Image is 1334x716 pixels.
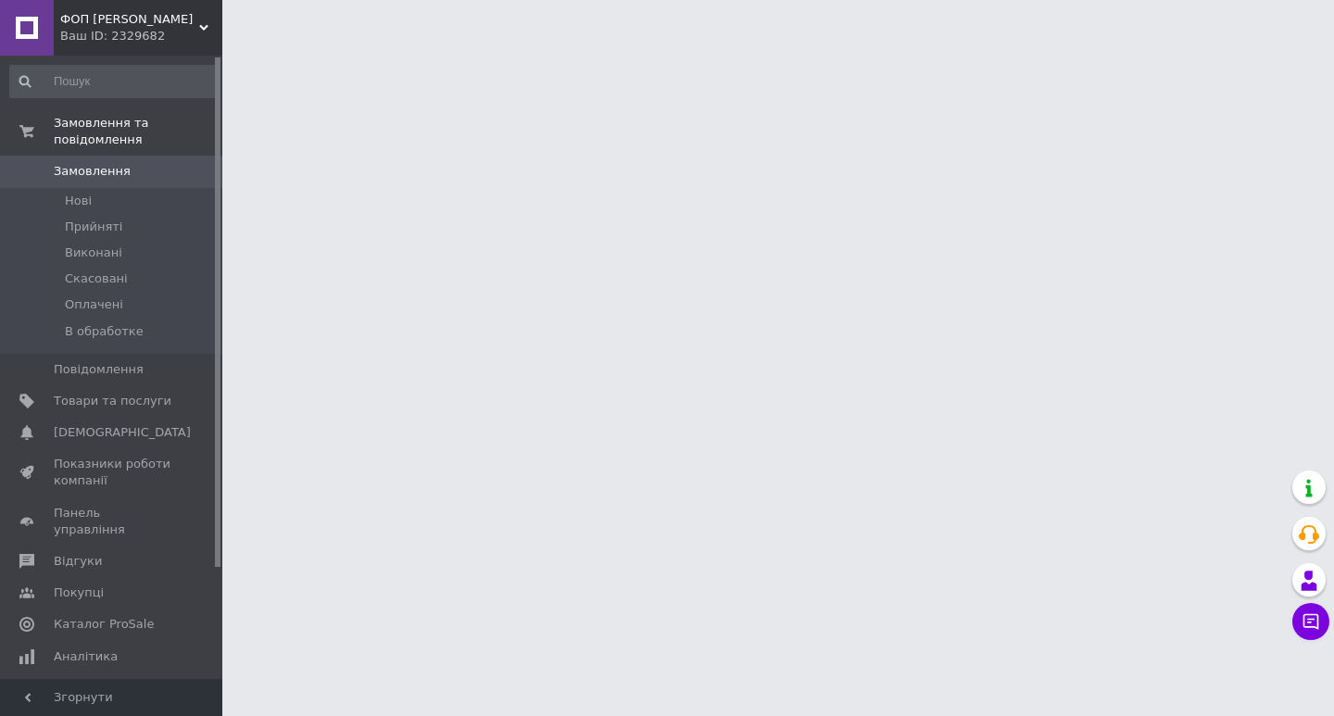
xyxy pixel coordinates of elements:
span: Оплачені [65,296,123,313]
span: Повідомлення [54,361,144,378]
span: Товари та послуги [54,393,171,409]
span: Прийняті [65,219,122,235]
span: В обработке [65,323,144,340]
span: Показники роботи компанії [54,456,171,489]
span: Нові [65,193,92,209]
span: Панель управління [54,505,171,538]
span: Замовлення [54,163,131,180]
input: Пошук [9,65,219,98]
span: [DEMOGRAPHIC_DATA] [54,424,191,441]
span: Аналітика [54,648,118,665]
button: Чат з покупцем [1292,603,1329,640]
span: Замовлення та повідомлення [54,115,222,148]
span: Виконані [65,245,122,261]
span: Відгуки [54,553,102,570]
span: Скасовані [65,270,128,287]
span: Каталог ProSale [54,616,154,633]
span: Покупці [54,584,104,601]
div: Ваш ID: 2329682 [60,28,222,44]
span: ФОП Соломка М.П. [60,11,199,28]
